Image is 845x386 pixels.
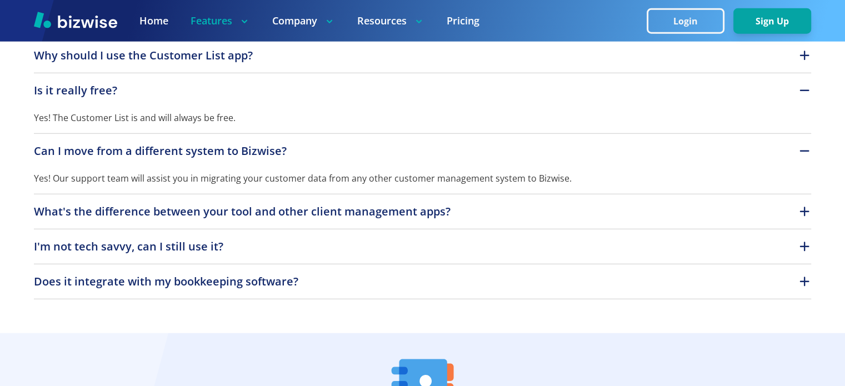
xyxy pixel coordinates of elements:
[34,82,811,99] button: Is it really free?
[34,203,811,220] button: What's the difference between your tool and other client management apps?
[447,14,479,28] a: Pricing
[357,14,424,28] p: Resources
[34,12,117,28] img: Bizwise Logo
[34,143,287,159] p: Can I move from a different system to Bizwise?
[139,14,168,28] a: Home
[34,238,811,255] button: I'm not tech savvy, can I still use it?
[34,273,811,290] button: Does it integrate with my bookkeeping software?
[191,14,250,28] p: Features
[34,99,811,124] p: Yes! The Customer List is and will always be free.
[34,238,223,255] p: I'm not tech savvy, can I still use it?
[647,8,724,34] button: Login
[34,47,253,64] p: Why should I use the Customer List app?
[733,16,811,27] a: Sign Up
[34,47,811,64] button: Why should I use the Customer List app?
[272,14,335,28] p: Company
[647,16,733,27] a: Login
[733,8,811,34] button: Sign Up
[34,159,811,185] p: Yes! Our support team will assist you in migrating your customer data from any other customer man...
[34,203,451,220] p: What's the difference between your tool and other client management apps?
[34,143,811,159] button: Can I move from a different system to Bizwise?
[34,82,117,99] p: Is it really free?
[34,273,298,290] p: Does it integrate with my bookkeeping software?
